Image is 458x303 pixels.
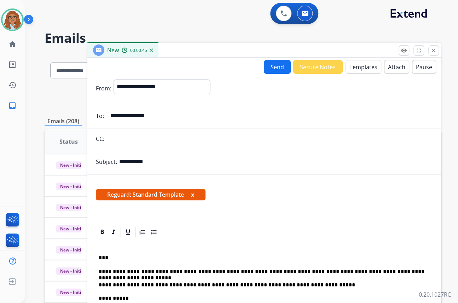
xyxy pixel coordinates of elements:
span: New - Initial [56,289,89,296]
p: To: [96,112,104,120]
span: New - Initial [56,267,89,275]
div: Ordered List [137,227,148,237]
div: Bold [97,227,108,237]
p: 0.20.1027RC [419,290,451,299]
span: New - Initial [56,246,89,254]
mat-icon: close [430,47,437,54]
div: Italic [108,227,119,237]
button: Send [264,60,291,74]
mat-icon: fullscreen [416,47,422,54]
mat-icon: remove_red_eye [401,47,407,54]
button: Secure Notes [293,60,343,74]
mat-icon: home [8,40,17,48]
button: Attach [384,60,409,74]
h2: Emails [45,31,441,45]
p: CC: [96,135,104,143]
button: x [191,190,194,199]
mat-icon: list_alt [8,60,17,69]
p: Subject: [96,158,117,166]
button: Templates [346,60,381,74]
button: Pause [412,60,436,74]
span: New - Initial [56,225,89,232]
span: New [107,46,119,54]
p: Emails (208) [45,117,82,126]
img: avatar [2,10,22,30]
div: Underline [123,227,133,237]
span: New - Initial [56,161,89,169]
mat-icon: inbox [8,101,17,110]
span: 00:00:45 [130,48,147,53]
span: Status [59,137,78,146]
mat-icon: history [8,81,17,89]
span: Reguard: Standard Template [96,189,205,200]
span: New - Initial [56,183,89,190]
p: From: [96,84,111,93]
div: Bullet List [149,227,159,237]
span: New - Initial [56,204,89,211]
